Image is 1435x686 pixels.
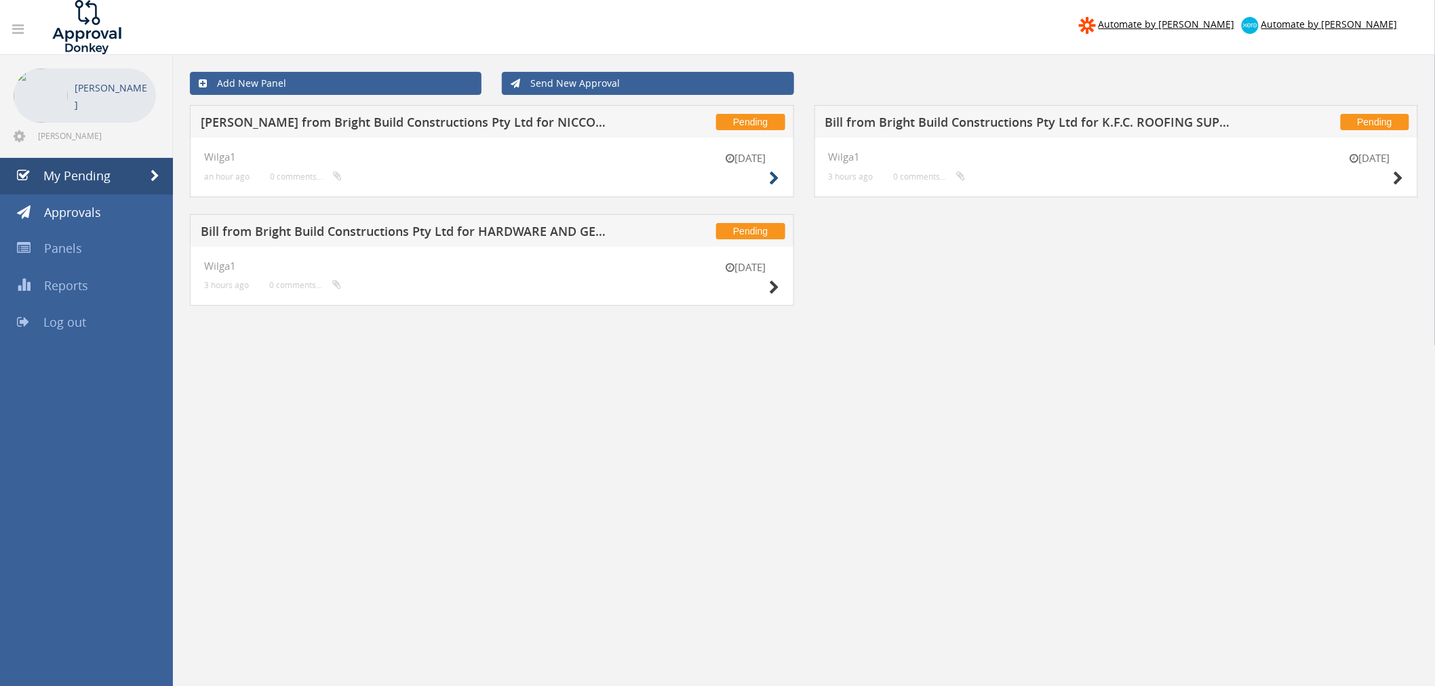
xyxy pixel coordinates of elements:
[1261,18,1398,31] span: Automate by [PERSON_NAME]
[44,277,88,294] span: Reports
[825,116,1233,133] h5: Bill from Bright Build Constructions Pty Ltd for K.F.C. ROOFING SUPPLIES PTY LIMITED
[829,151,1404,163] h4: Wilga1
[38,130,153,141] span: [PERSON_NAME][EMAIL_ADDRESS][DOMAIN_NAME]
[1079,17,1096,34] img: zapier-logomark.png
[201,116,608,133] h5: [PERSON_NAME] from Bright Build Constructions Pty Ltd for NICCO JOINERY PTY. LIMITED
[502,72,793,95] a: Send New Approval
[1336,151,1404,165] small: [DATE]
[75,79,149,113] p: [PERSON_NAME]
[716,114,785,130] span: Pending
[190,72,481,95] a: Add New Panel
[44,240,82,256] span: Panels
[1341,114,1409,130] span: Pending
[204,260,780,272] h4: Wilga1
[716,223,785,239] span: Pending
[204,280,249,290] small: 3 hours ago
[1099,18,1235,31] span: Automate by [PERSON_NAME]
[204,151,780,163] h4: Wilga1
[43,167,111,184] span: My Pending
[269,280,341,290] small: 0 comments...
[712,260,780,275] small: [DATE]
[204,171,250,182] small: an hour ago
[201,225,608,242] h5: Bill from Bright Build Constructions Pty Ltd for HARDWARE AND GENERAL SUPPLIES LTD
[829,171,873,182] small: 3 hours ago
[894,171,966,182] small: 0 comments...
[44,204,101,220] span: Approvals
[712,151,780,165] small: [DATE]
[43,314,86,330] span: Log out
[1242,17,1259,34] img: xero-logo.png
[270,171,342,182] small: 0 comments...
